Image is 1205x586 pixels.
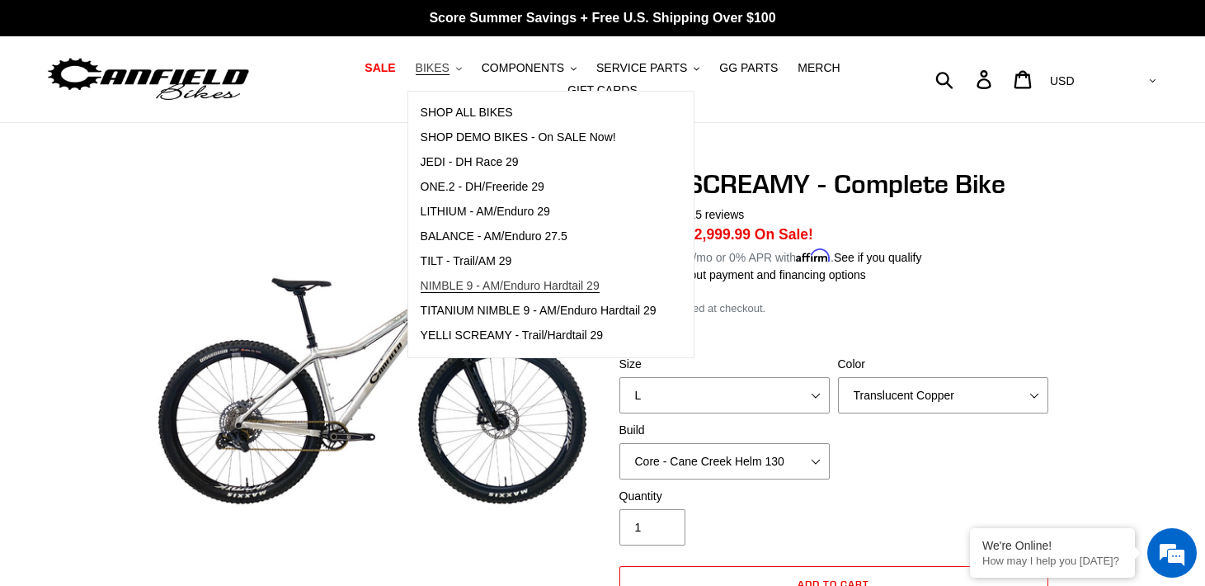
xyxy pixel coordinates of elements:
[834,251,922,264] a: See if you qualify - Learn more about Affirm Financing (opens in modal)
[408,324,669,348] a: YELLI SCREAMY - Trail/Hardtail 29
[421,106,513,120] span: SHOP ALL BIKES
[596,61,687,75] span: SERVICE PARTS
[588,57,708,79] button: SERVICE PARTS
[615,245,922,267] p: Starting at /mo or 0% APR with .
[408,249,669,274] a: TILT - Trail/AM 29
[416,61,450,75] span: BIKES
[408,101,669,125] a: SHOP ALL BIKES
[18,91,43,116] div: Navigation go back
[615,168,1052,200] h1: YELLI SCREAMY - Complete Bike
[944,61,986,97] input: Search
[482,61,564,75] span: COMPONENTS
[407,57,470,79] button: BIKES
[408,224,669,249] a: BALANCE - AM/Enduro 27.5
[421,279,600,293] span: NIMBLE 9 - AM/Enduro Hardtail 29
[473,57,585,79] button: COMPONENTS
[619,488,830,505] label: Quantity
[619,422,830,439] label: Build
[719,61,778,75] span: GG PARTS
[421,155,519,169] span: JEDI - DH Race 29
[421,205,550,219] span: LITHIUM - AM/Enduro 29
[111,92,302,114] div: Chat with us now
[838,356,1048,373] label: Color
[615,300,1052,317] div: calculated at checkout.
[567,83,638,97] span: GIFT CARDS
[982,555,1123,567] p: How may I help you today?
[408,274,669,299] a: NIMBLE 9 - AM/Enduro Hardtail 29
[686,226,751,243] span: $2,999.99
[8,402,314,460] textarea: Type your message and hit 'Enter'
[798,61,840,75] span: MERCH
[356,57,403,79] a: SALE
[711,57,786,79] a: GG PARTS
[96,183,228,350] span: We're online!
[365,61,395,75] span: SALE
[408,200,669,224] a: LITHIUM - AM/Enduro 29
[559,79,646,102] a: GIFT CARDS
[53,83,94,124] img: d_696896380_company_1647369064580_696896380
[421,130,616,144] span: SHOP DEMO BIKES - On SALE Now!
[421,328,604,343] span: YELLI SCREAMY - Trail/Hardtail 29
[408,175,669,200] a: ONE.2 - DH/Freeride 29
[408,150,669,175] a: JEDI - DH Race 29
[421,304,657,318] span: TITANIUM NIMBLE 9 - AM/Enduro Hardtail 29
[789,57,848,79] a: MERCH
[45,54,252,106] img: Canfield Bikes
[982,539,1123,552] div: We're Online!
[615,268,866,281] a: Learn more about payment and financing options
[796,248,831,262] span: Affirm
[421,254,512,268] span: TILT - Trail/AM 29
[421,180,544,194] span: ONE.2 - DH/Freeride 29
[271,8,310,48] div: Minimize live chat window
[408,125,669,150] a: SHOP DEMO BIKES - On SALE Now!
[689,208,744,221] span: 15 reviews
[619,356,830,373] label: Size
[421,229,567,243] span: BALANCE - AM/Enduro 27.5
[755,224,813,245] span: On Sale!
[408,299,669,324] a: TITANIUM NIMBLE 9 - AM/Enduro Hardtail 29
